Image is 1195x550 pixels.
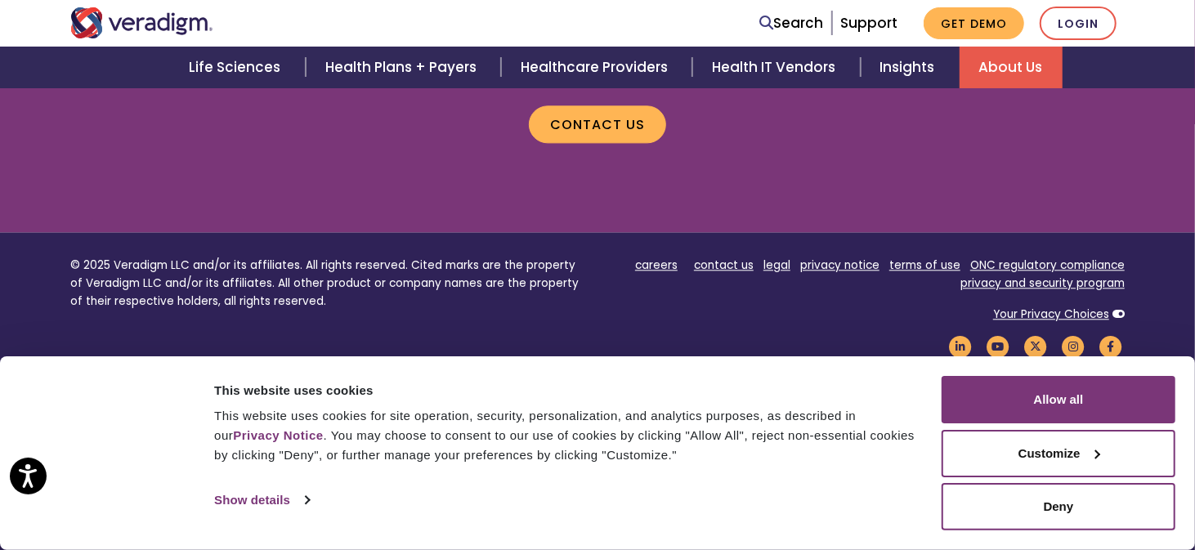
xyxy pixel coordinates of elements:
a: Contact us [529,105,666,143]
a: Login [1040,7,1117,40]
a: Life Sciences [169,47,305,88]
a: Veradigm LinkedIn Link [947,339,974,355]
a: Your Privacy Choices [993,306,1109,322]
a: Privacy Notice [233,428,323,442]
a: Insights [861,47,960,88]
a: Health Plans + Payers [306,47,501,88]
a: About Us [960,47,1063,88]
a: Support [840,13,897,33]
button: Allow all [942,376,1175,423]
a: Show details [214,488,309,512]
p: © 2025 Veradigm LLC and/or its affiliates. All rights reserved. Cited marks are the property of V... [70,257,585,310]
a: Health IT Vendors [692,47,860,88]
iframe: Drift Chat Widget [882,433,1175,530]
a: privacy notice [800,257,879,273]
a: careers [635,257,678,273]
div: This website uses cookies [214,381,923,400]
a: Veradigm Instagram Link [1059,339,1087,355]
a: Get Demo [924,7,1024,39]
a: Veradigm YouTube Link [984,339,1012,355]
a: ONC regulatory compliance [970,257,1125,273]
a: terms of use [889,257,960,273]
a: privacy and security program [960,275,1125,291]
a: legal [763,257,790,273]
img: Veradigm logo [70,7,213,38]
button: Customize [942,430,1175,477]
a: Veradigm Twitter Link [1022,339,1050,355]
a: Healthcare Providers [501,47,692,88]
a: Veradigm Facebook Link [1097,339,1125,355]
a: Search [759,12,823,34]
div: This website uses cookies for site operation, security, personalization, and analytics purposes, ... [214,406,923,465]
a: contact us [694,257,754,273]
